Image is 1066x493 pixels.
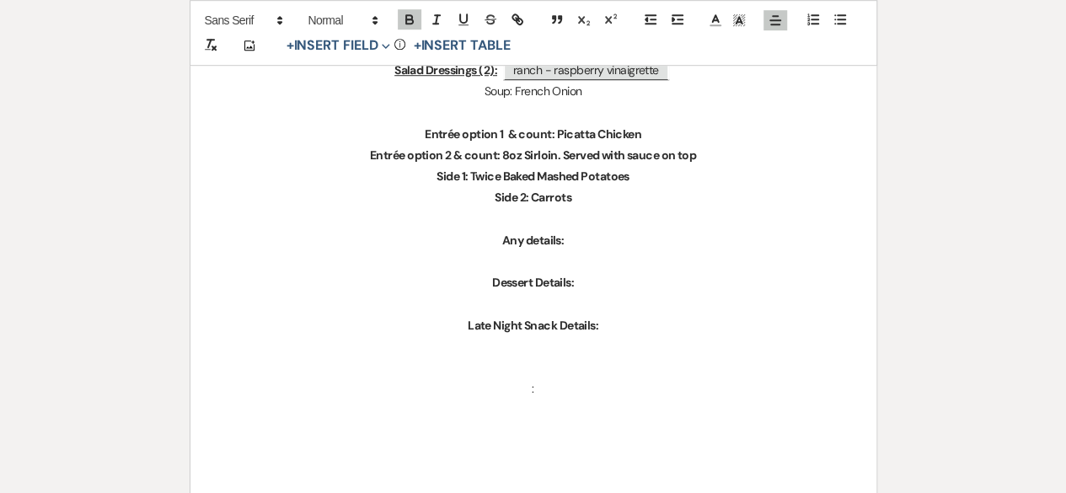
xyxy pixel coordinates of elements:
[704,10,727,30] span: Text Color
[502,233,564,248] strong: Any details:
[468,318,598,333] strong: Late Night Snack Details:
[425,126,641,142] strong: Entrée option 1 & count: Picatta Chicken
[281,35,397,56] button: Insert Field
[287,39,294,52] span: +
[503,59,669,80] span: ranch - raspberry vinaigrette
[231,81,836,102] p: Soup: French Onion
[437,169,629,184] strong: Side 1: Twice Baked Mashed Potatoes
[413,39,421,52] span: +
[301,10,383,30] span: Header Formats
[407,35,516,56] button: +Insert Table
[370,147,696,163] strong: Entrée option 2 & count: 8oz Sirloin. Served with sauce on top
[727,10,751,30] span: Text Background Color
[231,378,836,399] p: :
[495,190,571,205] strong: Side 2: Carrots
[492,275,574,290] strong: Dessert Details:
[394,62,497,78] u: Salad Dressings (2):
[763,10,787,30] span: Alignment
